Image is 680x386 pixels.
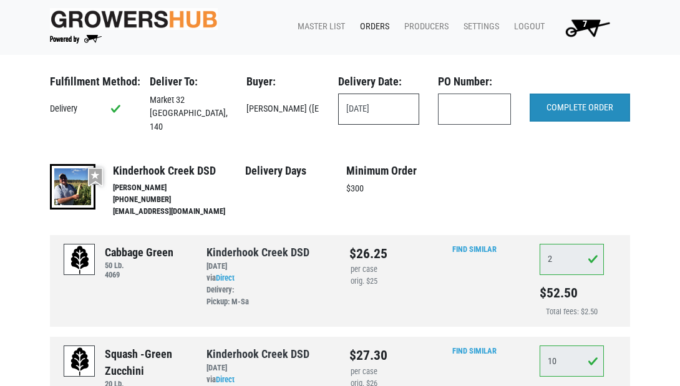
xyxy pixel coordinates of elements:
[50,8,218,30] img: original-fc7597fdc6adbb9d0e2ae620e786d1a2.jpg
[245,164,347,178] h4: Delivery Days
[206,284,331,308] div: Delivery: Pickup: M-Sa
[349,366,378,378] div: per case
[550,15,620,40] a: 7
[349,276,378,287] div: orig. $25
[105,244,173,261] div: Cabbage Green
[394,15,454,39] a: Producers
[540,306,604,318] div: Total fees: $2.50
[560,15,615,40] img: Cart
[504,15,550,39] a: Logout
[50,75,131,89] h3: Fulfillment Method:
[438,75,511,89] h3: PO Number:
[583,19,587,29] span: 7
[50,35,102,44] img: Powered by Big Wheelbarrow
[288,15,350,39] a: Master List
[150,75,228,89] h3: Deliver To:
[346,164,448,178] h4: Minimum Order
[216,375,235,384] a: Direct
[338,75,419,89] h3: Delivery Date:
[338,94,419,125] input: Select Date
[105,345,188,379] div: Squash -Green Zucchini
[64,244,95,276] img: placeholder-variety-43d6402dacf2d531de610a020419775a.svg
[105,261,173,270] h6: 50 Lb.
[349,244,378,264] div: $26.25
[113,182,245,194] li: [PERSON_NAME]
[350,15,394,39] a: Orders
[105,270,173,279] h6: 4069
[50,164,95,210] img: thumbnail-090b6f636918ed6916eef32b8074a337.jpg
[140,94,237,134] div: Market 32 [GEOGRAPHIC_DATA], 140
[540,345,604,377] input: Qty
[540,285,604,301] h5: $52.50
[454,15,504,39] a: Settings
[349,345,378,365] div: $27.30
[206,347,309,360] a: Kinderhook Creek DSD
[452,244,497,254] a: Find Similar
[206,273,331,308] div: via
[206,362,331,374] div: [DATE]
[346,182,448,196] p: $300
[113,164,245,178] h4: Kinderhook Creek DSD
[216,273,235,282] a: Direct
[540,244,604,275] input: Qty
[530,94,630,122] input: COMPLETE ORDER
[113,206,245,218] li: [EMAIL_ADDRESS][DOMAIN_NAME]
[113,194,245,206] li: [PHONE_NUMBER]
[64,346,95,377] img: placeholder-variety-43d6402dacf2d531de610a020419775a.svg
[246,75,319,89] h3: Buyer:
[206,246,309,259] a: Kinderhook Creek DSD
[206,261,331,273] div: [DATE]
[349,264,378,276] div: per case
[452,346,497,355] a: Find Similar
